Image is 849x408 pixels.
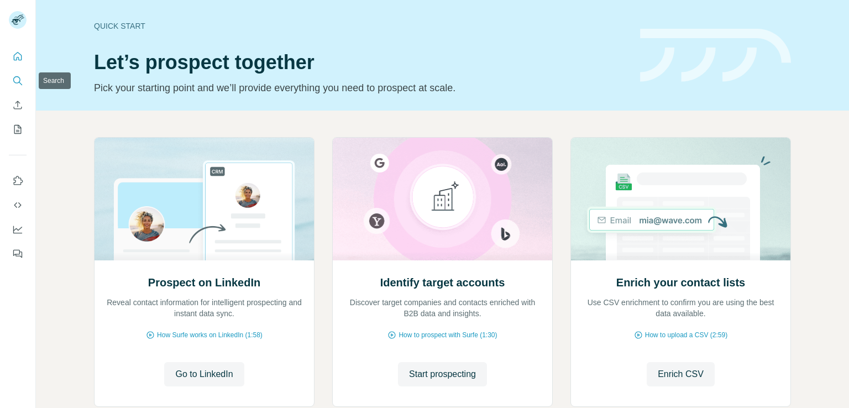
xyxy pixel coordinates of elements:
[344,297,541,319] p: Discover target companies and contacts enriched with B2B data and insights.
[9,244,27,264] button: Feedback
[157,330,263,340] span: How Surfe works on LinkedIn (1:58)
[647,362,715,386] button: Enrich CSV
[645,330,727,340] span: How to upload a CSV (2:59)
[94,51,627,74] h1: Let’s prospect together
[9,46,27,66] button: Quick start
[658,368,704,381] span: Enrich CSV
[9,119,27,139] button: My lists
[9,219,27,239] button: Dashboard
[582,297,779,319] p: Use CSV enrichment to confirm you are using the best data available.
[9,171,27,191] button: Use Surfe on LinkedIn
[164,362,244,386] button: Go to LinkedIn
[94,80,627,96] p: Pick your starting point and we’ll provide everything you need to prospect at scale.
[9,195,27,215] button: Use Surfe API
[399,330,497,340] span: How to prospect with Surfe (1:30)
[640,29,791,82] img: banner
[409,368,476,381] span: Start prospecting
[570,138,791,260] img: Enrich your contact lists
[9,95,27,115] button: Enrich CSV
[106,297,303,319] p: Reveal contact information for intelligent prospecting and instant data sync.
[94,20,627,32] div: Quick start
[175,368,233,381] span: Go to LinkedIn
[616,275,745,290] h2: Enrich your contact lists
[332,138,553,260] img: Identify target accounts
[94,138,315,260] img: Prospect on LinkedIn
[398,362,487,386] button: Start prospecting
[148,275,260,290] h2: Prospect on LinkedIn
[380,275,505,290] h2: Identify target accounts
[9,71,27,91] button: Search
